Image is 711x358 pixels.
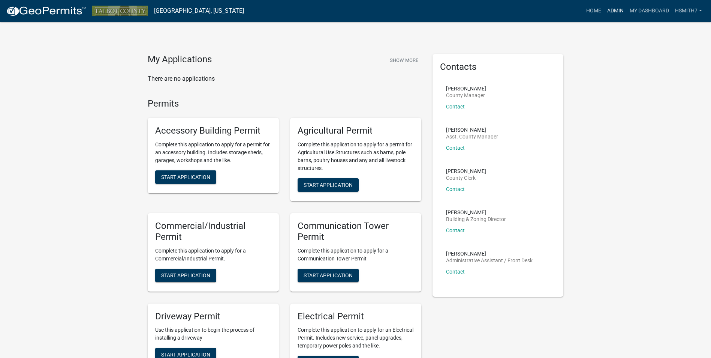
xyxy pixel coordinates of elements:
[672,4,705,18] a: hsmith7
[446,104,465,110] a: Contact
[155,221,271,242] h5: Commercial/Industrial Permit
[148,74,421,83] p: There are no applications
[298,125,414,136] h5: Agricultural Permit
[446,251,533,256] p: [PERSON_NAME]
[161,174,210,180] span: Start Application
[155,326,271,342] p: Use this application to begin the process of installing a driveway
[446,134,498,139] p: Asst. County Manager
[92,6,148,16] img: Talbot County, Georgia
[604,4,627,18] a: Admin
[161,272,210,278] span: Start Application
[298,326,414,350] p: Complete this application to apply for an Electrical Permit. Includes new service, panel upgrades...
[298,269,359,282] button: Start Application
[446,127,498,132] p: [PERSON_NAME]
[627,4,672,18] a: My Dashboard
[446,168,486,174] p: [PERSON_NAME]
[446,186,465,192] a: Contact
[298,178,359,192] button: Start Application
[148,54,212,65] h4: My Applications
[298,141,414,172] p: Complete this application to apply for a permit for Agricultural Use Structures such as barns, po...
[154,5,244,17] a: [GEOGRAPHIC_DATA], [US_STATE]
[155,247,271,263] p: Complete this application to apply for a Commercial/Industrial Permit.
[155,125,271,136] h5: Accessory Building Permit
[446,210,506,215] p: [PERSON_NAME]
[446,269,465,275] a: Contact
[446,227,465,233] a: Contact
[155,141,271,164] p: Complete this application to apply for a permit for an accessory building. Includes storage sheds...
[148,98,421,109] h4: Permits
[298,221,414,242] h5: Communication Tower Permit
[304,182,353,188] span: Start Application
[446,93,486,98] p: County Manager
[155,170,216,184] button: Start Application
[446,175,486,181] p: County Clerk
[583,4,604,18] a: Home
[298,311,414,322] h5: Electrical Permit
[298,247,414,263] p: Complete this application to apply for a Communication Tower Permit
[155,311,271,322] h5: Driveway Permit
[446,86,486,91] p: [PERSON_NAME]
[446,258,533,263] p: Administrative Assistant / Front Desk
[387,54,421,66] button: Show More
[440,62,556,72] h5: Contacts
[446,217,506,222] p: Building & Zoning Director
[304,272,353,278] span: Start Application
[155,269,216,282] button: Start Application
[446,145,465,151] a: Contact
[161,352,210,358] span: Start Application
